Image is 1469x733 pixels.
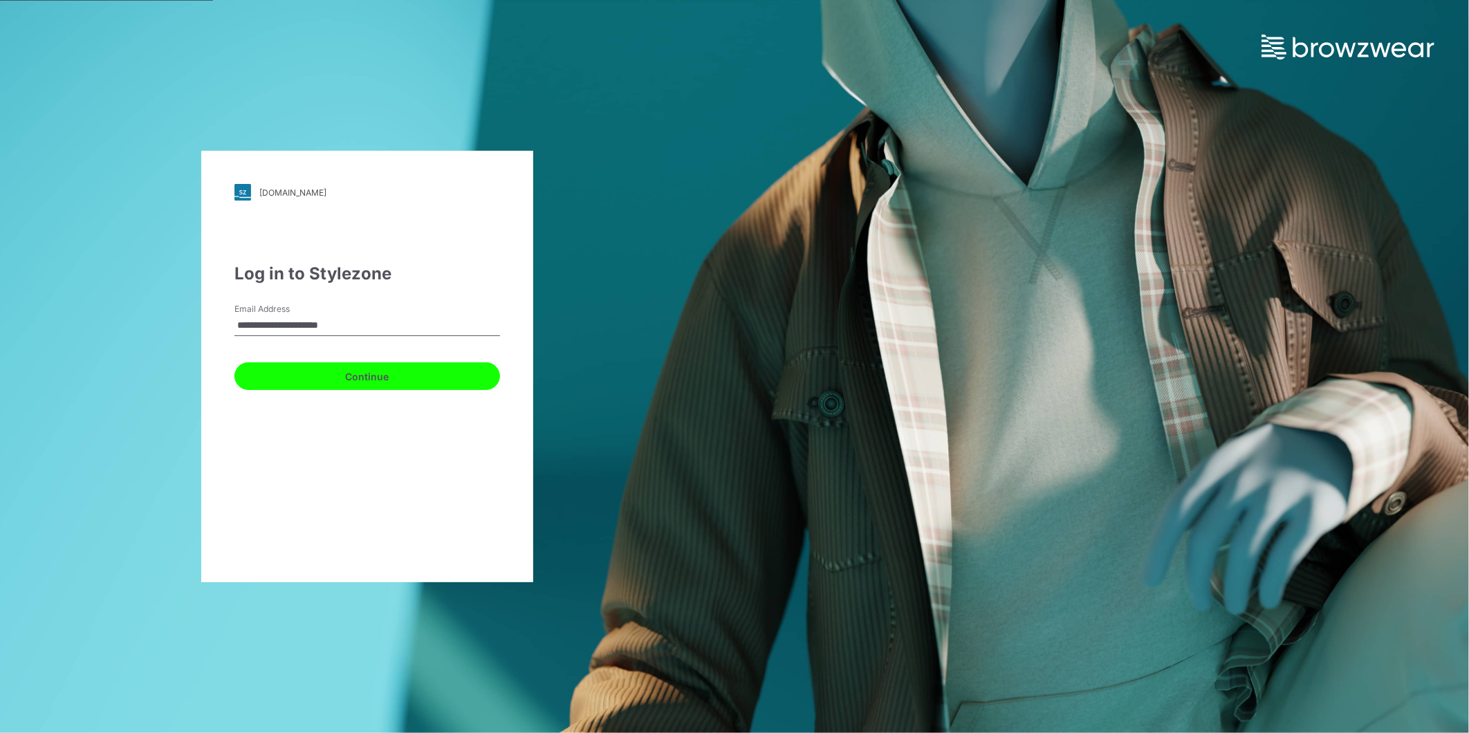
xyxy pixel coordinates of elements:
[1262,35,1434,59] img: browzwear-logo.73288ffb.svg
[259,187,326,198] div: [DOMAIN_NAME]
[234,303,331,315] label: Email Address
[234,184,251,201] img: svg+xml;base64,PHN2ZyB3aWR0aD0iMjgiIGhlaWdodD0iMjgiIHZpZXdCb3g9IjAgMCAyOCAyOCIgZmlsbD0ibm9uZSIgeG...
[234,184,500,201] a: [DOMAIN_NAME]
[234,362,500,390] button: Continue
[234,261,500,286] div: Log in to Stylezone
